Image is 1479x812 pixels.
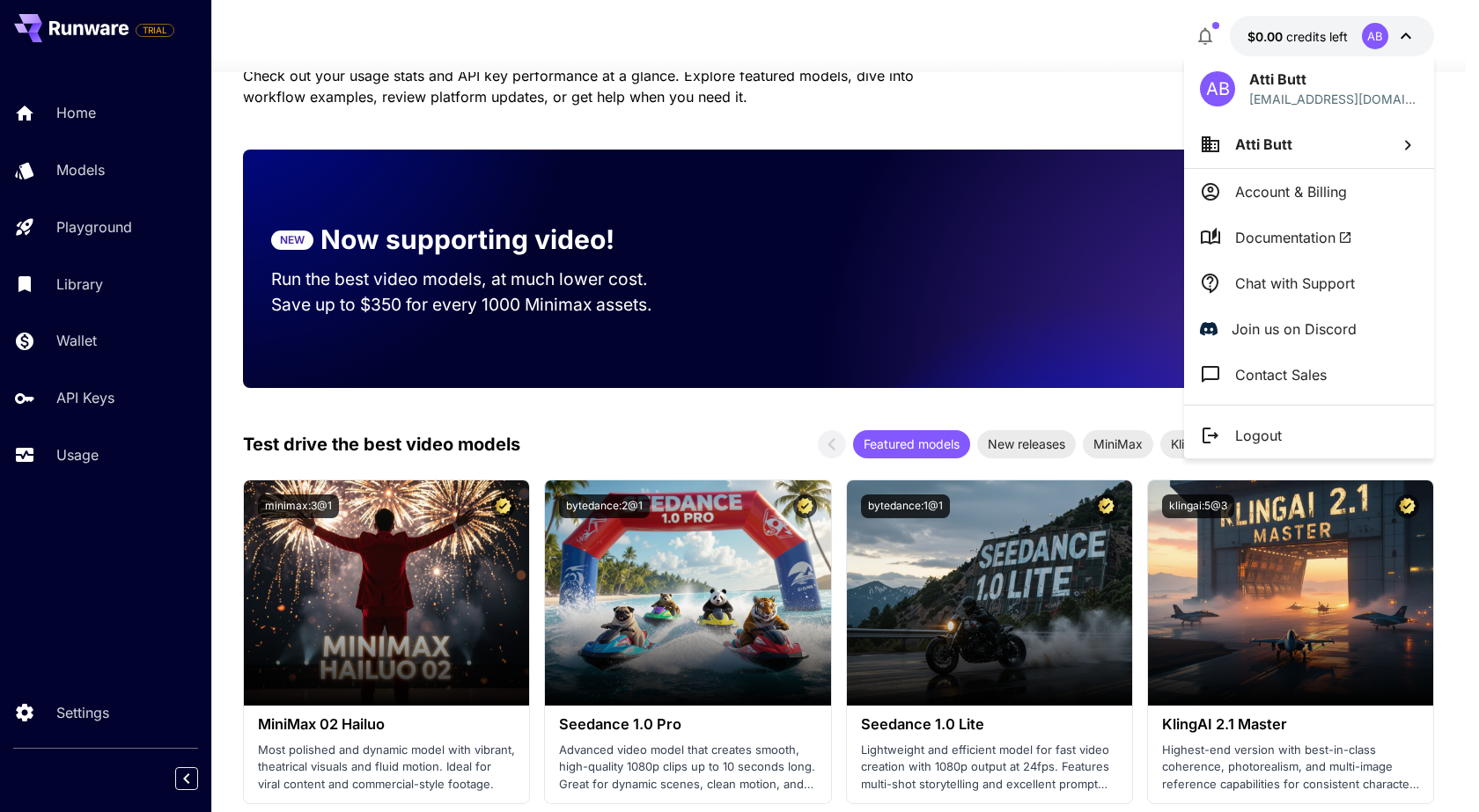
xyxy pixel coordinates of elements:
p: Chat with Support [1235,273,1355,294]
p: Account & Billing [1235,181,1347,202]
span: Documentation [1235,227,1352,248]
button: Atti Butt [1184,121,1434,168]
div: AB [1200,71,1235,106]
span: Atti Butt [1235,135,1292,153]
p: Atti Butt [1249,69,1418,90]
p: Contact Sales [1235,364,1327,385]
p: Logout [1235,425,1282,446]
div: attibutt003@gmail.com [1249,90,1418,108]
p: [EMAIL_ADDRESS][DOMAIN_NAME] [1249,90,1418,108]
p: Join us on Discord [1232,318,1357,340]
